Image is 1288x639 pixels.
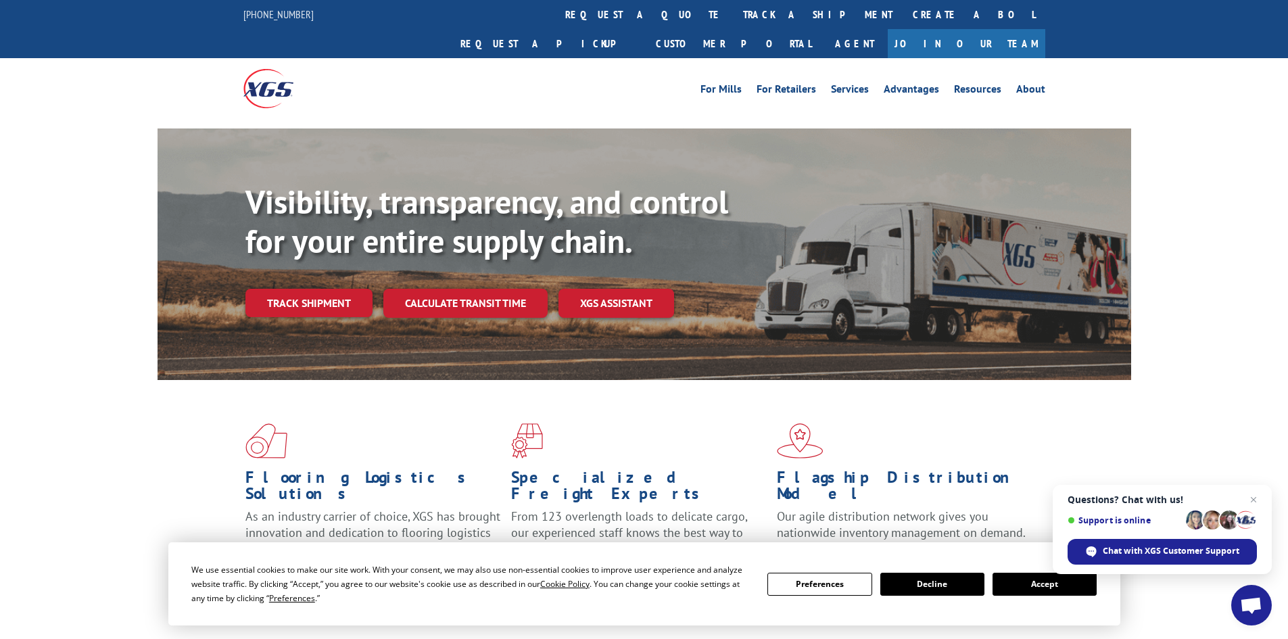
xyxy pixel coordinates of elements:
div: Cookie Consent Prompt [168,542,1120,625]
a: Services [831,84,869,99]
a: Join Our Team [888,29,1045,58]
a: About [1016,84,1045,99]
a: XGS ASSISTANT [558,289,674,318]
b: Visibility, transparency, and control for your entire supply chain. [245,181,728,262]
a: Resources [954,84,1001,99]
span: Preferences [269,592,315,604]
img: xgs-icon-total-supply-chain-intelligence-red [245,423,287,458]
h1: Flagship Distribution Model [777,469,1032,508]
span: As an industry carrier of choice, XGS has brought innovation and dedication to flooring logistics... [245,508,500,557]
a: Agent [821,29,888,58]
a: For Retailers [757,84,816,99]
span: Cookie Policy [540,578,590,590]
span: Chat with XGS Customer Support [1103,545,1239,557]
a: For Mills [700,84,742,99]
a: Track shipment [245,289,373,317]
div: Chat with XGS Customer Support [1068,539,1257,565]
button: Decline [880,573,984,596]
button: Preferences [767,573,872,596]
h1: Flooring Logistics Solutions [245,469,501,508]
a: Calculate transit time [383,289,548,318]
img: xgs-icon-flagship-distribution-model-red [777,423,824,458]
a: Customer Portal [646,29,821,58]
img: xgs-icon-focused-on-flooring-red [511,423,543,458]
span: Our agile distribution network gives you nationwide inventory management on demand. [777,508,1026,540]
div: We use essential cookies to make our site work. With your consent, we may also use non-essential ... [191,563,751,605]
p: From 123 overlength loads to delicate cargo, our experienced staff knows the best way to move you... [511,508,767,569]
button: Accept [993,573,1097,596]
a: Request a pickup [450,29,646,58]
h1: Specialized Freight Experts [511,469,767,508]
a: Advantages [884,84,939,99]
div: Open chat [1231,585,1272,625]
span: Questions? Chat with us! [1068,494,1257,505]
a: [PHONE_NUMBER] [243,7,314,21]
span: Support is online [1068,515,1181,525]
span: Close chat [1245,492,1262,508]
